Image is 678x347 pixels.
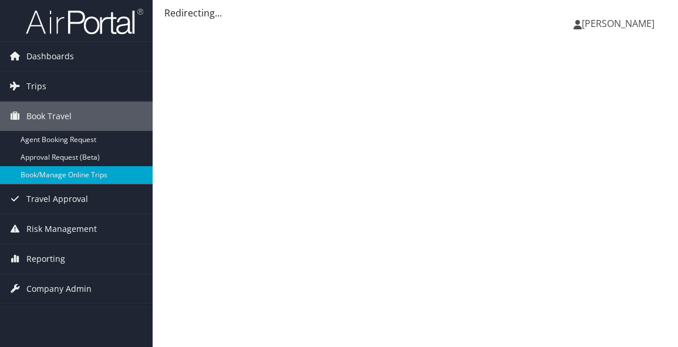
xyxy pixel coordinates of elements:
[574,6,666,41] a: [PERSON_NAME]
[26,244,65,274] span: Reporting
[26,72,46,101] span: Trips
[26,8,143,35] img: airportal-logo.png
[26,42,74,71] span: Dashboards
[26,184,88,214] span: Travel Approval
[26,102,72,131] span: Book Travel
[164,6,666,20] div: Redirecting...
[26,214,97,244] span: Risk Management
[26,274,92,304] span: Company Admin
[582,17,655,30] span: [PERSON_NAME]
